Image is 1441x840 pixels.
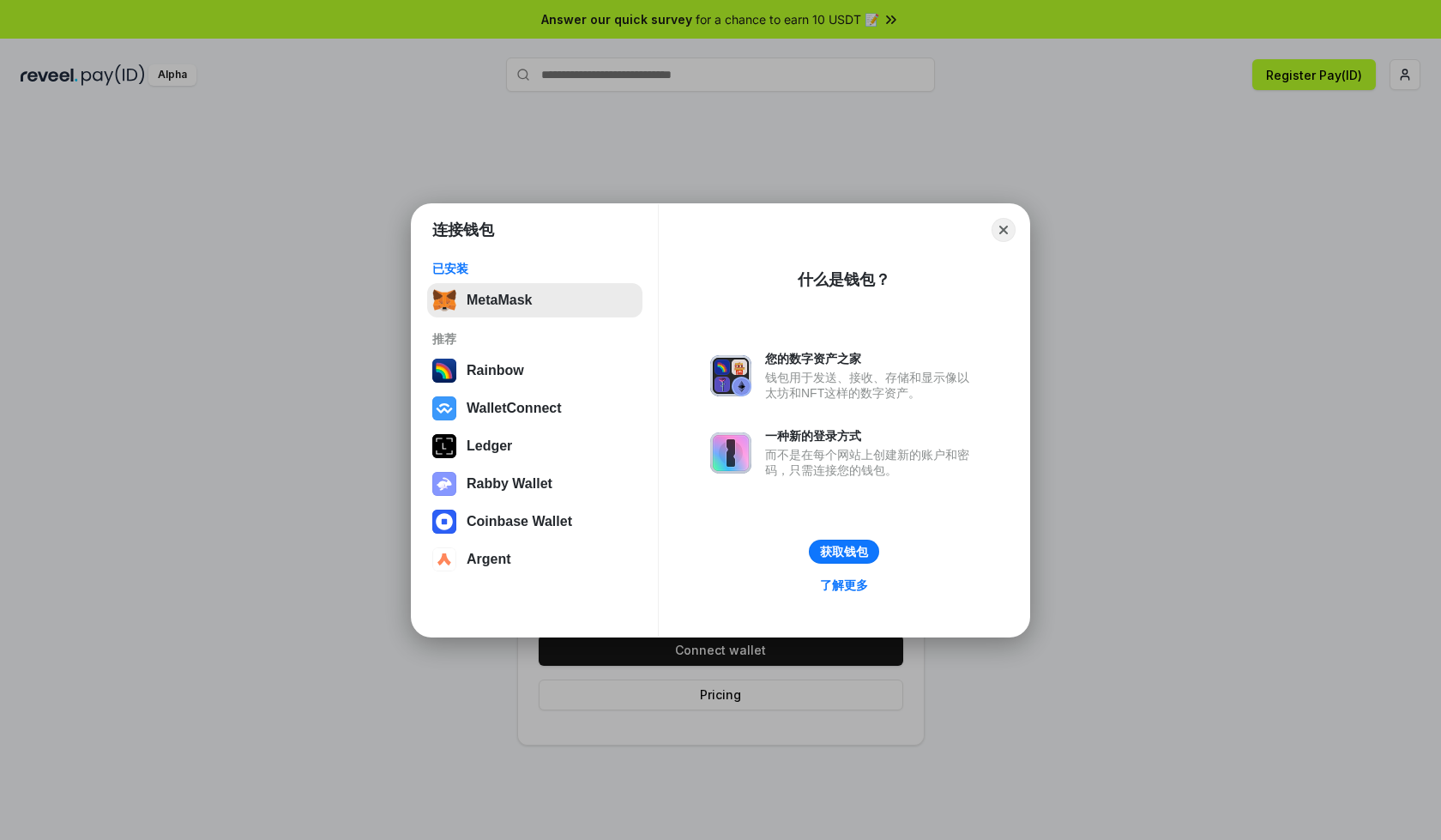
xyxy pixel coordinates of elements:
[432,396,456,420] img: svg+xml,%3Csvg%20width%3D%2228%22%20height%3D%2228%22%20viewBox%3D%220%200%2028%2028%22%20fill%3D...
[432,434,456,458] img: svg+xml,%3Csvg%20xmlns%3D%22http%3A%2F%2Fwww.w3.org%2F2000%2Fsvg%22%20width%3D%2228%22%20height%3...
[427,429,642,463] button: Ledger
[467,363,524,378] div: Rainbow
[432,359,456,383] img: svg+xml,%3Csvg%20width%3D%22120%22%20height%3D%22120%22%20viewBox%3D%220%200%20120%20120%22%20fil...
[427,505,642,539] button: Coinbase Wallet
[765,428,978,444] div: 一种新的登录方式
[432,472,456,496] img: svg+xml,%3Csvg%20xmlns%3D%22http%3A%2F%2Fwww.w3.org%2F2000%2Fsvg%22%20fill%3D%22none%22%20viewBox...
[432,331,637,347] div: 推荐
[427,391,642,426] button: WalletConnect
[765,370,978,401] div: 钱包用于发送、接收、存储和显示像以太坊和NFT这样的数字资产。
[810,574,878,596] a: 了解更多
[432,288,456,312] img: svg+xml,%3Csvg%20fill%3D%22none%22%20height%3D%2233%22%20viewBox%3D%220%200%2035%2033%22%20width%...
[710,355,751,396] img: svg+xml,%3Csvg%20xmlns%3D%22http%3A%2F%2Fwww.w3.org%2F2000%2Fsvg%22%20fill%3D%22none%22%20viewBox...
[467,552,511,567] div: Argent
[467,514,572,529] div: Coinbase Wallet
[820,577,868,593] div: 了解更多
[798,269,890,290] div: 什么是钱包？
[765,447,978,478] div: 而不是在每个网站上创建新的账户和密码，只需连接您的钱包。
[467,438,512,454] div: Ledger
[432,220,494,240] h1: 连接钱包
[432,510,456,534] img: svg+xml,%3Csvg%20width%3D%2228%22%20height%3D%2228%22%20viewBox%3D%220%200%2028%2028%22%20fill%3D...
[765,351,978,366] div: 您的数字资产之家
[467,293,532,308] div: MetaMask
[427,354,642,388] button: Rainbow
[432,547,456,571] img: svg+xml,%3Csvg%20width%3D%2228%22%20height%3D%2228%22%20viewBox%3D%220%200%2028%2028%22%20fill%3D...
[820,544,868,559] div: 获取钱包
[427,283,642,317] button: MetaMask
[467,401,562,416] div: WalletConnect
[710,432,751,474] img: svg+xml,%3Csvg%20xmlns%3D%22http%3A%2F%2Fwww.w3.org%2F2000%2Fsvg%22%20fill%3D%22none%22%20viewBox...
[467,476,552,492] div: Rabby Wallet
[427,542,642,577] button: Argent
[809,540,879,564] button: 获取钱包
[427,467,642,501] button: Rabby Wallet
[992,218,1016,242] button: Close
[432,261,637,276] div: 已安装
